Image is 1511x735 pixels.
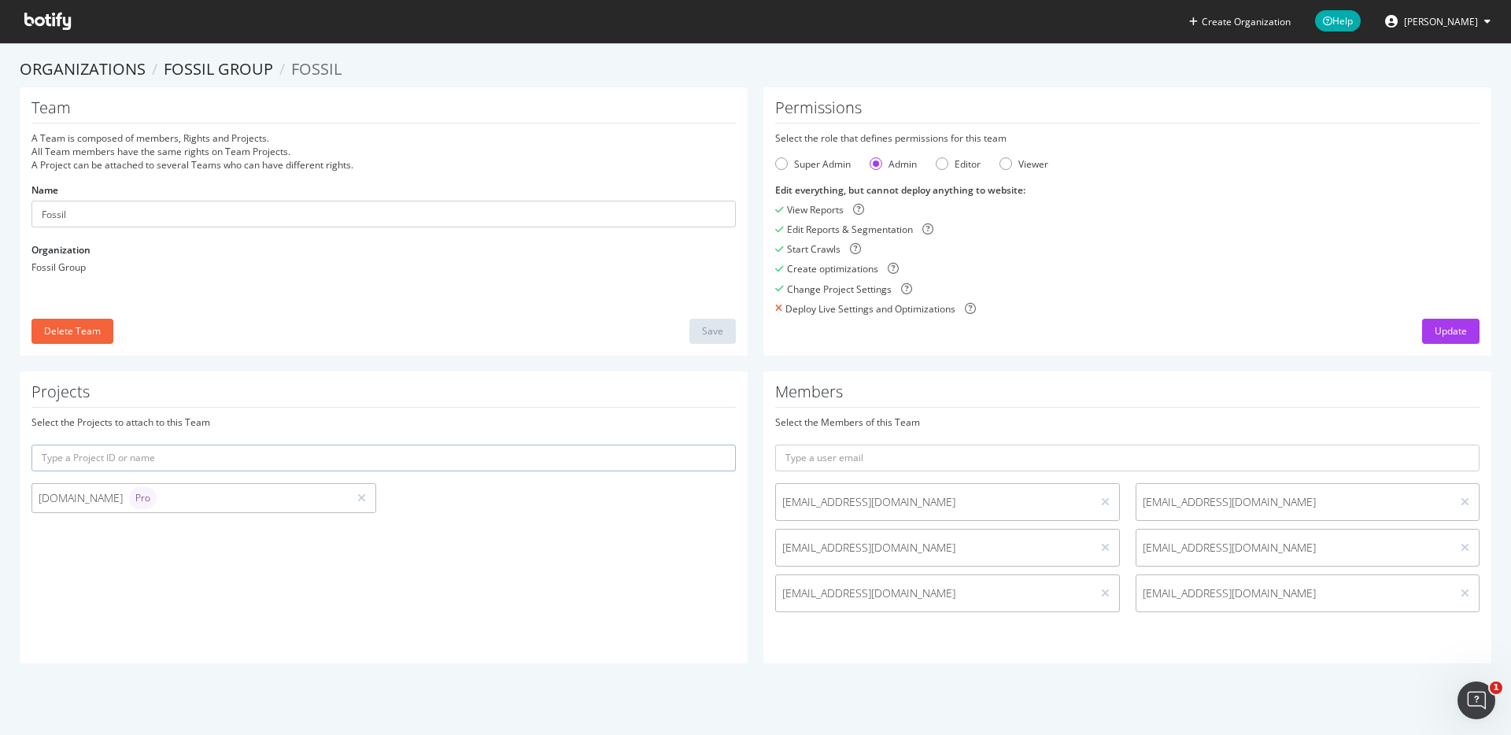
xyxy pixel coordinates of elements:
h1: Permissions [775,99,1480,124]
div: Viewer [1018,157,1048,171]
a: Organizations [20,58,146,79]
div: Admin [870,157,917,171]
div: Save [702,324,723,338]
span: [EMAIL_ADDRESS][DOMAIN_NAME] [782,585,1085,601]
iframe: Intercom live chat [1457,681,1495,719]
span: Elena Tylaweny Tuseo [1404,15,1478,28]
a: Fossil Group [164,58,273,79]
span: [EMAIL_ADDRESS][DOMAIN_NAME] [782,540,1085,556]
div: Viewer [999,157,1048,171]
button: Update [1422,319,1480,344]
div: Admin [888,157,917,171]
div: brand label [129,487,157,509]
div: [DOMAIN_NAME] [39,487,342,509]
h1: Projects [31,383,736,408]
div: A Team is composed of members, Rights and Projects. All Team members have the same rights on Team... [31,131,736,172]
div: View Reports [787,203,844,216]
span: 1 [1490,681,1502,694]
button: Delete Team [31,319,113,344]
div: Edit everything, but cannot deploy anything to website : [775,183,1480,197]
div: Fossil Group [31,260,736,274]
label: Name [31,183,58,197]
div: Super Admin [775,157,851,171]
div: Select the Members of this Team [775,416,1480,429]
input: Name [31,201,736,227]
ol: breadcrumbs [20,58,1491,81]
div: Select the Projects to attach to this Team [31,416,736,429]
span: Fossil [291,58,342,79]
div: Super Admin [794,157,851,171]
span: [EMAIL_ADDRESS][DOMAIN_NAME] [782,494,1085,510]
div: Start Crawls [787,242,840,256]
input: Type a user email [775,445,1480,471]
div: Edit Reports & Segmentation [787,223,913,236]
div: Change Project Settings [787,283,892,296]
button: Save [689,319,736,344]
div: Update [1435,324,1467,338]
div: Deploy Live Settings and Optimizations [785,302,955,316]
span: Pro [135,493,150,503]
h1: Members [775,383,1480,408]
h1: Team [31,99,736,124]
div: Delete Team [44,324,101,338]
button: [PERSON_NAME] [1372,9,1503,34]
div: Editor [936,157,981,171]
span: [EMAIL_ADDRESS][DOMAIN_NAME] [1143,494,1446,510]
button: Create Organization [1188,14,1291,29]
div: Create optimizations [787,262,878,275]
div: Select the role that defines permissions for this team [775,131,1480,145]
input: Type a Project ID or name [31,445,736,471]
label: Organization [31,243,91,257]
div: Editor [955,157,981,171]
span: Help [1315,10,1361,31]
span: [EMAIL_ADDRESS][DOMAIN_NAME] [1143,540,1446,556]
span: [EMAIL_ADDRESS][DOMAIN_NAME] [1143,585,1446,601]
